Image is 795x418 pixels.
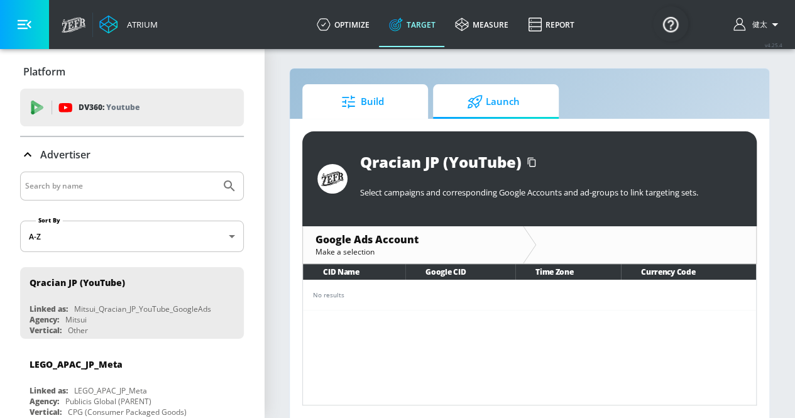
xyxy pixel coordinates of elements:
[68,407,187,417] div: CPG (Consumer Packaged Goods)
[65,396,151,407] div: Publicis Global (PARENT)
[20,137,244,172] div: Advertiser
[518,2,584,47] a: Report
[30,314,59,325] div: Agency:
[303,226,523,263] div: Google Ads AccountMake a selection
[733,17,782,32] button: 健太
[40,148,90,162] p: Advertiser
[23,65,65,79] p: Platform
[446,87,541,117] span: Launch
[621,264,756,280] th: Currency Code
[653,6,688,41] button: Open Resource Center
[122,19,158,30] div: Atrium
[25,178,216,194] input: Search by name
[315,87,410,117] span: Build
[20,267,244,339] div: Qracian JP (YouTube)Linked as:Mitsui_Qracian_JP_YouTube_GoogleAdsAgency:MitsuiVertical:Other
[30,385,68,396] div: Linked as:
[360,187,742,198] p: Select campaigns and corresponding Google Accounts and ad-groups to link targeting sets.
[74,304,211,314] div: Mitsui_Qracian_JP_YouTube_GoogleAds
[315,246,510,257] div: Make a selection
[74,385,147,396] div: LEGO_APAC_JP_Meta
[307,2,379,47] a: optimize
[65,314,87,325] div: Mitsui
[445,2,518,47] a: measure
[747,19,767,30] span: login as: kenta.kurishima@mbk-digital.co.jp
[30,358,123,370] div: LEGO_APAC_JP_Meta
[303,264,405,280] th: CID Name
[20,54,244,89] div: Platform
[313,290,746,300] div: No results
[30,277,125,289] div: Qracian JP (YouTube)
[405,264,515,280] th: Google CID
[106,101,140,114] p: Youtube
[360,151,522,172] div: Qracian JP (YouTube)
[30,407,62,417] div: Vertical:
[20,221,244,252] div: A-Z
[30,304,68,314] div: Linked as:
[20,89,244,126] div: DV360: Youtube
[379,2,445,47] a: Target
[79,101,140,114] p: DV360:
[315,233,510,246] div: Google Ads Account
[99,15,158,34] a: Atrium
[68,325,88,336] div: Other
[30,396,59,407] div: Agency:
[36,216,63,224] label: Sort By
[515,264,621,280] th: Time Zone
[765,41,782,48] span: v 4.25.4
[30,325,62,336] div: Vertical:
